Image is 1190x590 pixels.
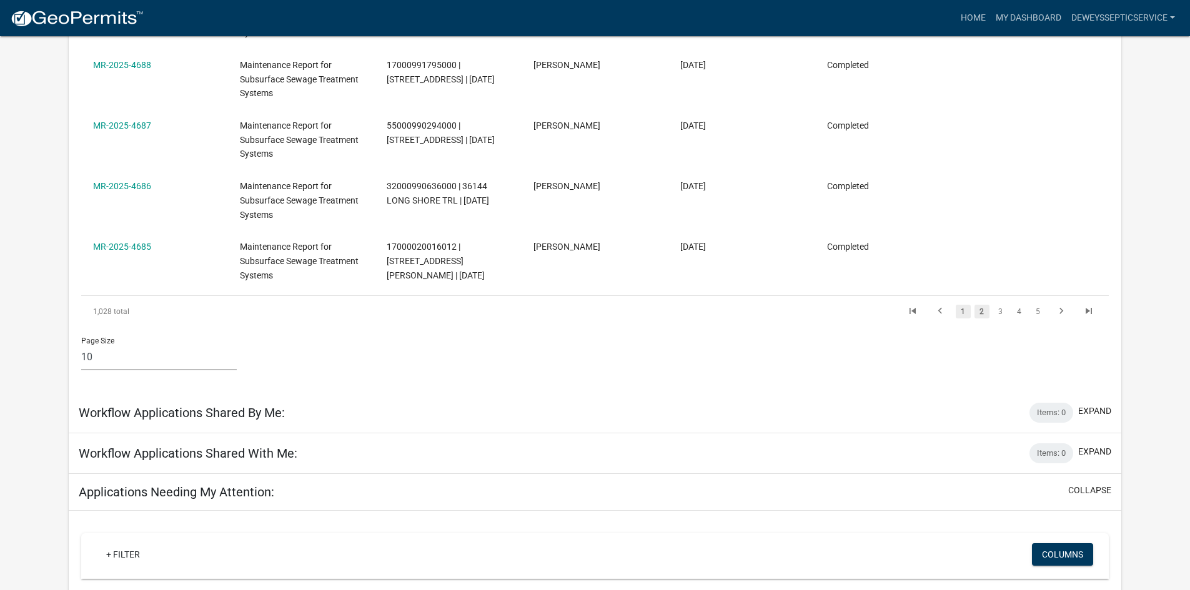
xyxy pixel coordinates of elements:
a: + Filter [96,543,150,566]
h5: Workflow Applications Shared By Me: [79,405,285,420]
span: 09/19/2025 [680,120,706,130]
a: go to previous page [928,305,952,318]
h5: Workflow Applications Shared With Me: [79,446,297,461]
span: 09/19/2025 [680,181,706,191]
span: Maintenance Report for Subsurface Sewage Treatment Systems [240,120,359,159]
a: 4 [1012,305,1027,318]
li: page 1 [954,301,973,322]
button: collapse [1068,484,1111,497]
a: MR-2025-4686 [93,181,151,191]
a: go to last page [1077,305,1101,318]
div: Items: 0 [1029,403,1073,423]
span: 09/19/2025 [680,242,706,252]
div: 1,028 total [81,296,284,327]
li: page 4 [1010,301,1029,322]
span: 17000020016012 | 26262 DAHL RD | 09/08/2025 [387,242,485,280]
span: Completed [827,242,869,252]
a: My Dashboard [991,6,1066,30]
button: expand [1078,445,1111,458]
span: Completed [827,120,869,130]
span: Timothy D Smith [533,242,600,252]
li: page 3 [991,301,1010,322]
button: Columns [1032,543,1093,566]
button: expand [1078,405,1111,418]
a: 3 [993,305,1008,318]
li: page 5 [1029,301,1048,322]
a: 2 [974,305,989,318]
a: Home [956,6,991,30]
span: Maintenance Report for Subsurface Sewage Treatment Systems [240,60,359,99]
span: Timothy D Smith [533,120,600,130]
a: MR-2025-4688 [93,60,151,70]
span: Completed [827,181,869,191]
a: go to next page [1049,305,1073,318]
a: go to first page [901,305,925,318]
a: 5 [1031,305,1046,318]
span: Maintenance Report for Subsurface Sewage Treatment Systems [240,242,359,280]
a: 1 [956,305,971,318]
span: 32000990636000 | 36144 LONG SHORE TRL | 09/08/2025 [387,181,489,205]
div: Items: 0 [1029,443,1073,463]
span: Maintenance Report for Subsurface Sewage Treatment Systems [240,181,359,220]
a: MR-2025-4685 [93,242,151,252]
span: 09/19/2025 [680,60,706,70]
h5: Applications Needing My Attention: [79,484,274,499]
span: Timothy D Smith [533,60,600,70]
span: Timothy D Smith [533,181,600,191]
span: 17000991795000 | 24800 LABRADOR BEACH RD | 09/09/2025 [387,60,495,84]
a: DeweysSepticService [1066,6,1180,30]
span: 55000990294000 | 51682 CO HWY 9 | 09/08/2025 [387,120,495,145]
a: MR-2025-4687 [93,120,151,130]
li: page 2 [973,301,991,322]
span: Completed [827,60,869,70]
